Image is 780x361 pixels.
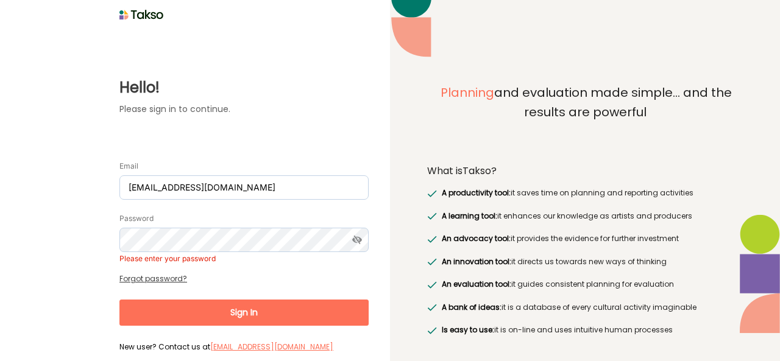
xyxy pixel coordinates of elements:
[427,281,437,289] img: greenRight
[439,187,693,199] label: it saves time on planning and reporting activities
[210,341,333,353] label: [EMAIL_ADDRESS][DOMAIN_NAME]
[439,301,696,314] label: it is a database of every cultural activity imaginable
[442,279,511,289] span: An evaluation tool:
[119,214,154,223] label: Password
[442,302,502,312] span: A bank of ideas:
[210,342,333,352] a: [EMAIL_ADDRESS][DOMAIN_NAME]
[427,236,437,243] img: greenRight
[119,5,164,24] img: taksoLoginLogo
[441,84,494,101] span: Planning
[119,254,369,264] div: Please enter your password
[439,233,678,245] label: it provides the evidence for further investment
[463,164,497,178] span: Takso?
[439,256,666,268] label: it directs us towards new ways of thinking
[119,300,369,326] button: Sign In
[442,188,511,198] span: A productivity tool:
[439,210,692,222] label: it enhances our knowledge as artists and producers
[119,175,369,200] input: Email
[119,161,138,171] label: Email
[427,258,437,265] img: greenRight
[439,278,673,290] label: it guides consistent planning for evaluation
[119,273,187,284] a: Forgot password?
[427,304,437,311] img: greenRight
[427,212,437,220] img: greenRight
[427,83,743,149] label: and evaluation made simple... and the results are powerful
[119,103,369,116] label: Please sign in to continue.
[427,165,497,177] label: What is
[442,211,497,221] span: A learning tool:
[442,324,494,335] span: Is easy to use:
[427,327,437,334] img: greenRight
[442,256,511,267] span: An innovation tool:
[119,77,369,99] label: Hello!
[119,341,369,352] label: New user? Contact us at
[427,190,437,197] img: greenRight
[439,324,672,336] label: it is on-line and uses intuitive human processes
[442,233,511,244] span: An advocacy tool:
